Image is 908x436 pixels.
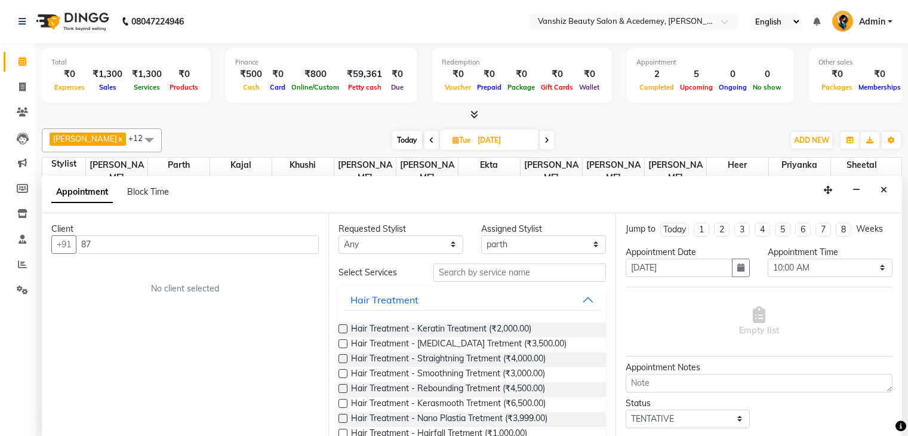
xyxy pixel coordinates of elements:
span: [PERSON_NAME] [86,158,147,185]
div: Today [663,223,686,236]
div: Hair Treatment [350,293,418,307]
span: Ekta [458,158,520,173]
span: Tue [450,136,474,145]
span: [PERSON_NAME] [521,158,582,185]
span: Petty cash [345,83,384,91]
button: Hair Treatment [343,289,601,311]
span: Completed [636,83,677,91]
li: 8 [836,223,851,237]
span: Hair Treatment - Rebounding Tretment (₹4,500.00) [351,382,545,397]
li: 4 [755,223,770,237]
span: Hair Treatment - [MEDICAL_DATA] Tretment (₹3,500.00) [351,337,567,352]
div: Finance [235,57,408,67]
div: Appointment Time [768,246,892,259]
li: 5 [775,223,790,237]
span: [PERSON_NAME] [583,158,644,185]
div: ₹1,300 [88,67,127,81]
span: Block Time [127,186,169,197]
li: 1 [694,223,709,237]
span: No show [750,83,784,91]
span: Wallet [576,83,602,91]
div: ₹0 [855,67,904,81]
span: Hair Treatment - Straightning Tretment (₹4,000.00) [351,352,546,367]
span: Cash [240,83,263,91]
div: ₹800 [288,67,342,81]
span: Sales [96,83,119,91]
span: [PERSON_NAME] [396,158,458,185]
div: Requested Stylist [338,223,463,235]
span: Hair Treatment - Kerasmooth Tretment (₹6,500.00) [351,397,546,412]
span: [PERSON_NAME] [645,158,706,185]
input: 2025-10-14 [474,131,534,149]
input: Search by service name [433,263,605,282]
img: Admin [832,11,853,32]
li: 3 [734,223,750,237]
div: 0 [750,67,784,81]
div: ₹0 [576,67,602,81]
div: ₹59,361 [342,67,387,81]
span: Gift Cards [538,83,576,91]
div: Assigned Stylist [481,223,606,235]
span: Admin [859,16,885,28]
span: priyanka [769,158,830,173]
div: ₹500 [235,67,267,81]
div: 2 [636,67,677,81]
div: ₹0 [387,67,408,81]
div: Appointment [636,57,784,67]
span: parth [148,158,210,173]
span: [PERSON_NAME] [334,158,396,185]
span: Prepaid [474,83,504,91]
div: Appointment Date [626,246,750,259]
div: ₹0 [818,67,855,81]
li: 7 [815,223,831,237]
span: Card [267,83,288,91]
span: Heer [707,158,768,173]
input: Search by Name/Mobile/Email/Code [76,235,319,254]
span: Appointment [51,182,113,203]
a: x [117,134,122,143]
span: Voucher [442,83,474,91]
span: +12 [128,133,152,143]
button: +91 [51,235,76,254]
span: Hair Treatment - Nano Plastia Tretment (₹3,999.00) [351,412,547,427]
div: ₹0 [51,67,88,81]
button: Close [875,181,892,199]
div: ₹0 [474,67,504,81]
div: ₹0 [267,67,288,81]
div: Client [51,223,319,235]
span: Today [392,131,422,149]
span: Online/Custom [288,83,342,91]
li: 6 [795,223,811,237]
input: yyyy-mm-dd [626,259,733,277]
div: Weeks [856,223,883,235]
span: Hair Treatment - Smoothning Tretment (₹3,000.00) [351,367,545,382]
div: Stylist [42,158,85,170]
div: No client selected [80,283,290,295]
span: ADD NEW [794,136,829,145]
div: ₹0 [538,67,576,81]
span: [PERSON_NAME] [53,134,117,143]
div: Appointment Notes [626,361,892,374]
div: 5 [677,67,716,81]
div: ₹0 [504,67,538,81]
span: Empty list [739,306,779,337]
span: Package [504,83,538,91]
b: 08047224946 [131,5,184,38]
div: Total [51,57,201,67]
span: Due [388,83,407,91]
span: Products [167,83,201,91]
div: Redemption [442,57,602,67]
div: ₹0 [442,67,474,81]
span: Services [131,83,163,91]
span: Ongoing [716,83,750,91]
span: Sheetal [831,158,893,173]
button: ADD NEW [791,132,832,149]
div: Select Services [330,266,424,279]
div: ₹0 [167,67,201,81]
span: Hair Treatment - Keratin Treatment (₹2,000.00) [351,323,531,337]
div: 0 [716,67,750,81]
img: logo [30,5,112,38]
span: Expenses [51,83,88,91]
div: Jump to [626,223,655,235]
span: Packages [818,83,855,91]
